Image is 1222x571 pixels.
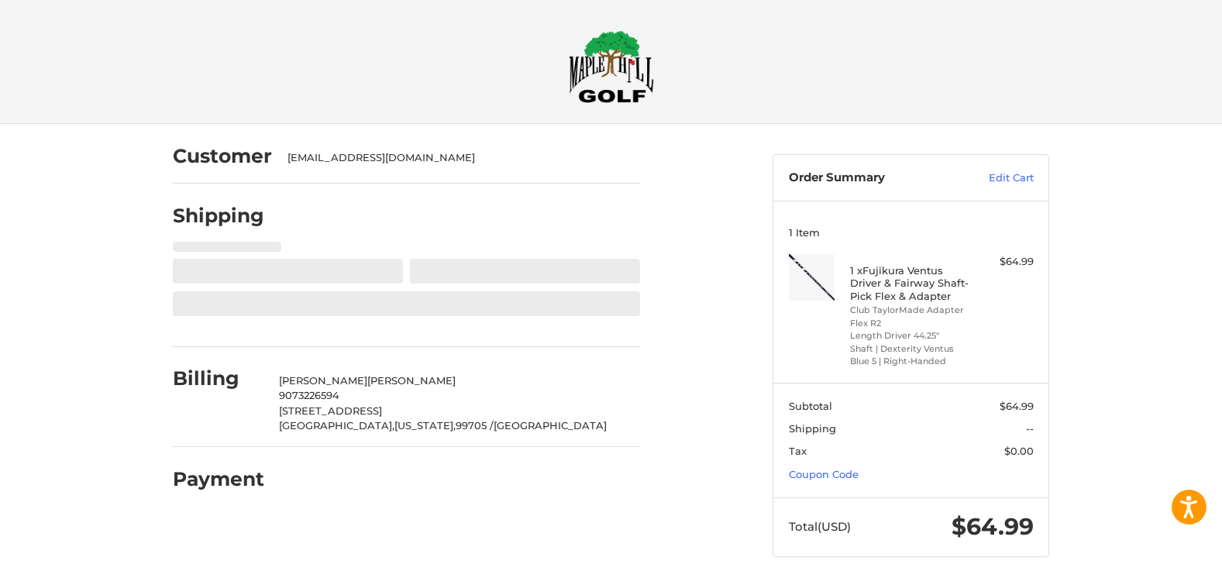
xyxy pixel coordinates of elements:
[955,170,1034,186] a: Edit Cart
[394,419,456,432] span: [US_STATE],
[1026,422,1034,435] span: --
[1094,529,1222,571] iframe: Google Customer Reviews
[173,144,272,168] h2: Customer
[279,404,382,417] span: [STREET_ADDRESS]
[1004,445,1034,457] span: $0.00
[972,254,1034,270] div: $64.99
[850,329,969,342] li: Length Driver 44.25"
[279,389,339,401] span: 9073226594
[173,204,264,228] h2: Shipping
[850,342,969,368] li: Shaft | Dexterity Ventus Blue 5 | Right-Handed
[1000,400,1034,412] span: $64.99
[789,468,859,480] a: Coupon Code
[850,264,969,302] h4: 1 x Fujikura Ventus Driver & Fairway Shaft- Pick Flex & Adapter
[789,519,851,534] span: Total (USD)
[789,400,832,412] span: Subtotal
[287,150,625,166] div: [EMAIL_ADDRESS][DOMAIN_NAME]
[569,30,654,103] img: Maple Hill Golf
[494,419,607,432] span: [GEOGRAPHIC_DATA]
[789,445,807,457] span: Tax
[173,467,264,491] h2: Payment
[279,374,367,387] span: [PERSON_NAME]
[789,170,955,186] h3: Order Summary
[850,304,969,317] li: Club TaylorMade Adapter
[952,512,1034,541] span: $64.99
[173,366,263,390] h2: Billing
[850,317,969,330] li: Flex R2
[789,226,1034,239] h3: 1 Item
[456,419,494,432] span: 99705 /
[367,374,456,387] span: [PERSON_NAME]
[279,419,394,432] span: [GEOGRAPHIC_DATA],
[789,422,836,435] span: Shipping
